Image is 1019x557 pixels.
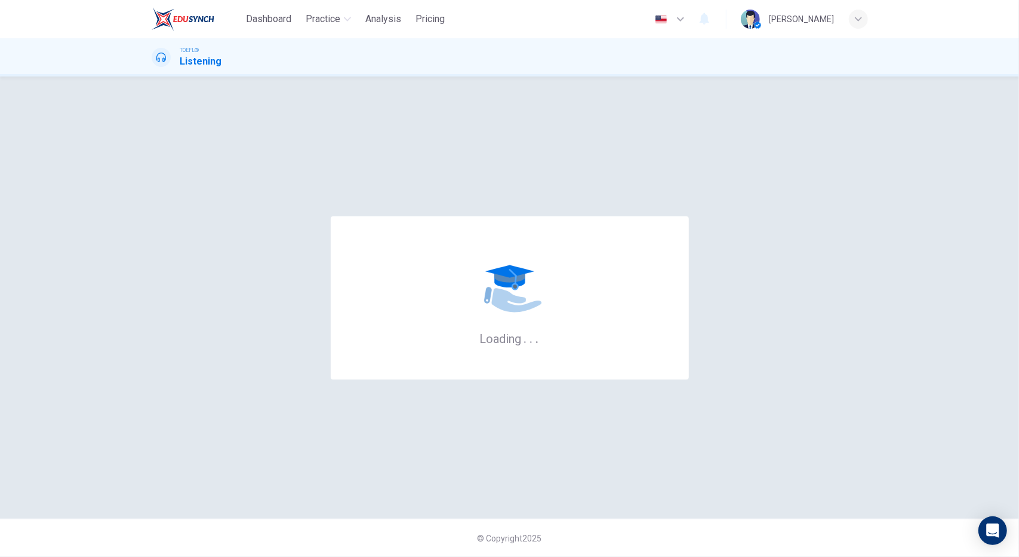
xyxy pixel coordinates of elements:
[361,8,406,30] button: Analysis
[180,54,222,69] h1: Listening
[478,534,542,543] span: © Copyright 2025
[365,12,401,26] span: Analysis
[535,328,540,347] h6: .
[524,328,528,347] h6: .
[415,12,445,26] span: Pricing
[180,46,199,54] span: TOEFL®
[306,12,340,26] span: Practice
[978,516,1007,545] div: Open Intercom Messenger
[769,12,835,26] div: [PERSON_NAME]
[529,328,534,347] h6: .
[241,8,296,30] button: Dashboard
[411,8,450,30] button: Pricing
[152,7,242,31] a: EduSynch logo
[301,8,356,30] button: Practice
[741,10,760,29] img: Profile picture
[246,12,291,26] span: Dashboard
[654,15,669,24] img: en
[152,7,214,31] img: EduSynch logo
[480,330,540,346] h6: Loading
